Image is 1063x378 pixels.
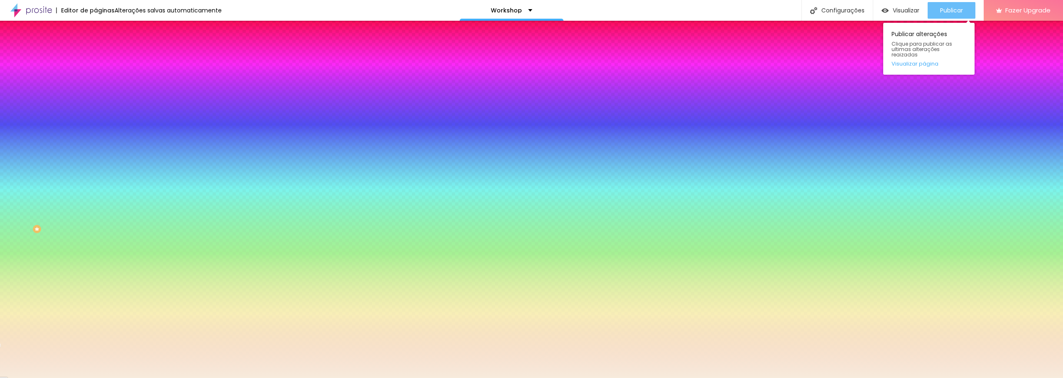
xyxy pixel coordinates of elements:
button: Publicar [928,2,975,19]
a: Visualizar página [892,61,966,66]
span: Clique para publicar as ultimas alterações reaizadas [892,41,966,58]
div: Alterações salvas automaticamente [115,7,222,13]
p: Workshop [491,7,522,13]
span: Visualizar [893,7,919,14]
img: Icone [810,7,817,14]
button: Visualizar [873,2,928,19]
div: Publicar alterações [883,23,975,75]
div: Editor de páginas [56,7,115,13]
img: view-1.svg [882,7,889,14]
span: Publicar [940,7,963,14]
span: Fazer Upgrade [1005,7,1051,14]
